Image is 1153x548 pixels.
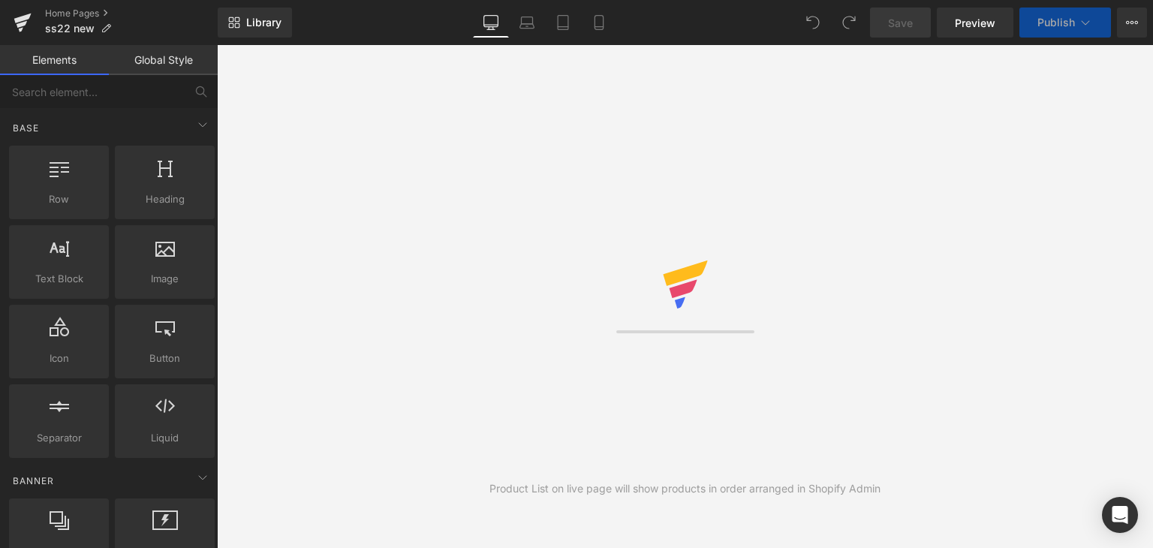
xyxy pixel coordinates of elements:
button: Publish [1019,8,1111,38]
span: Separator [14,430,104,446]
span: ss22 new [45,23,95,35]
span: Library [246,16,281,29]
a: Desktop [473,8,509,38]
span: Base [11,121,41,135]
span: Image [119,271,210,287]
a: Global Style [109,45,218,75]
span: Liquid [119,430,210,446]
a: Laptop [509,8,545,38]
a: Preview [937,8,1013,38]
span: Text Block [14,271,104,287]
span: Preview [955,15,995,31]
div: Open Intercom Messenger [1102,497,1138,533]
span: Button [119,351,210,366]
span: Save [888,15,913,31]
button: Undo [798,8,828,38]
a: New Library [218,8,292,38]
a: Mobile [581,8,617,38]
span: Publish [1037,17,1075,29]
span: Heading [119,191,210,207]
span: Banner [11,474,56,488]
button: More [1117,8,1147,38]
button: Redo [834,8,864,38]
div: Product List on live page will show products in order arranged in Shopify Admin [489,480,881,497]
a: Tablet [545,8,581,38]
span: Icon [14,351,104,366]
a: Home Pages [45,8,218,20]
span: Row [14,191,104,207]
